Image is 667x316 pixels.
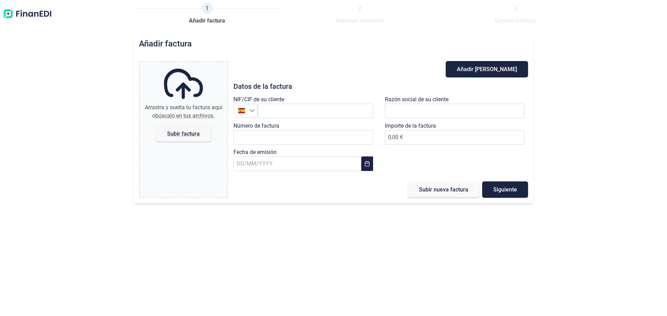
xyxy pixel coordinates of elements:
[167,131,200,136] span: Subir factura
[408,181,479,198] button: Subir nueva factura
[419,187,468,192] span: Subir nueva factura
[3,3,52,25] img: Logo de aplicación
[361,156,373,171] button: Choose Date
[233,122,279,130] label: Número de factura
[249,104,257,117] div: Seleccione un país
[189,17,225,25] span: Añadir factura
[482,181,528,198] button: Siguiente
[155,112,215,119] span: búscalo en tus archivos.
[385,122,436,130] label: Importe de la factura
[142,103,224,120] div: Arrastra y suelta tu factura aquí o
[233,148,277,156] label: Fecha de emisión
[233,156,361,171] input: DD/MM/YYYY
[457,67,517,72] span: Añadir [PERSON_NAME]
[446,61,528,77] button: Añadir [PERSON_NAME]
[189,3,225,25] a: 1Añadir factura
[385,95,448,104] label: Razón social de su cliente
[233,95,284,104] label: NIF/CIF de su cliente
[233,83,528,90] h3: Datos de la factura
[238,107,245,114] img: ES
[139,39,192,49] h2: Añadir factura
[201,3,213,14] span: 1
[493,187,517,192] span: Siguiente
